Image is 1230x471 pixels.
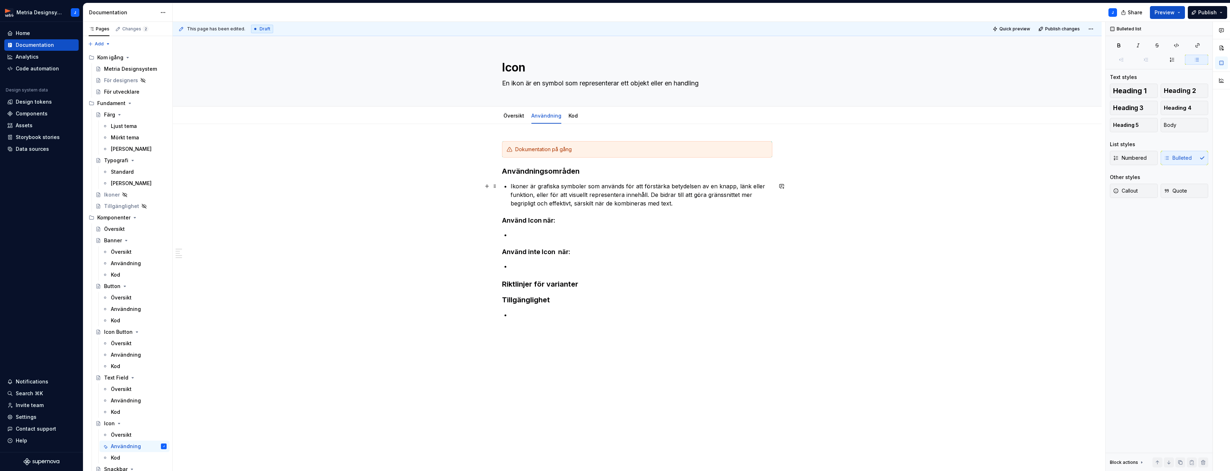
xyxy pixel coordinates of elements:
[1110,151,1158,165] button: Numbered
[16,134,60,141] div: Storybook stories
[6,87,48,93] div: Design system data
[503,113,524,119] a: Översikt
[93,235,169,246] a: Banner
[16,437,27,444] div: Help
[16,98,52,105] div: Design tokens
[97,100,126,107] div: Fundament
[4,120,79,131] a: Assets
[99,269,169,281] a: Kod
[1161,184,1209,198] button: Quote
[104,111,115,118] div: Färg
[502,217,555,224] strong: Använd Icon när:
[104,225,125,233] div: Översikt
[99,406,169,418] a: Kod
[1045,26,1080,32] span: Publish changes
[502,248,570,256] strong: Använd inte Icon när:
[4,388,79,399] button: Search ⌘K
[86,98,169,109] div: Fundament
[4,132,79,143] a: Storybook stories
[16,425,56,432] div: Contact support
[16,413,36,421] div: Settings
[24,458,59,465] a: Supernova Logo
[111,134,139,141] div: Mörkt tema
[1110,174,1140,181] div: Other styles
[99,452,169,463] a: Kod
[104,157,128,164] div: Typografi
[93,86,169,98] a: För utvecklare
[99,120,169,132] a: Ljust tema
[16,53,39,60] div: Analytics
[99,292,169,303] a: Översikt
[111,271,120,278] div: Kod
[1164,87,1196,94] span: Heading 2
[501,78,771,89] textarea: En ikon är en symbol som representerar ett objekt eller en handling
[16,65,59,72] div: Code automation
[111,431,132,438] div: Översikt
[531,113,561,119] a: Användning
[1110,141,1135,148] div: List styles
[86,52,169,63] div: Kom igång
[4,51,79,63] a: Analytics
[104,191,120,198] div: Ikoner
[1155,9,1175,16] span: Preview
[187,26,245,32] span: This page has been edited.
[89,9,157,16] div: Documentation
[1113,104,1143,111] span: Heading 3
[99,429,169,441] a: Översikt
[104,374,128,381] div: Text Field
[99,349,169,361] a: Användning
[104,203,139,210] div: Tillgänglighet
[16,110,48,117] div: Components
[1113,154,1147,162] span: Numbered
[502,166,772,176] h3: Användningsområden
[260,26,270,32] span: Draft
[1110,460,1138,465] div: Block actions
[99,246,169,258] a: Översikt
[4,143,79,155] a: Data sources
[569,113,578,119] a: Kod
[4,28,79,39] a: Home
[566,108,581,123] div: Kod
[1164,104,1191,111] span: Heading 4
[1128,9,1142,16] span: Share
[99,361,169,372] a: Kod
[99,338,169,349] a: Översikt
[111,168,134,175] div: Standard
[1110,118,1158,132] button: Heading 5
[511,182,772,208] p: Ikoner är grafiska symboler som används för att förstärka betydelsen av en knapp, länk eller funk...
[99,383,169,395] a: Översikt
[1150,6,1185,19] button: Preview
[1110,101,1158,115] button: Heading 3
[111,386,132,393] div: Översikt
[74,10,76,15] div: J
[93,281,169,292] a: Button
[16,390,43,397] div: Search ⌘K
[111,294,132,301] div: Översikt
[93,109,169,120] a: Färg
[104,237,122,244] div: Banner
[1110,184,1158,198] button: Callout
[93,200,169,212] a: Tillgänglighet
[99,132,169,143] a: Mörkt tema
[1164,187,1187,194] span: Quote
[111,317,120,324] div: Kod
[4,376,79,387] button: Notifications
[1113,87,1147,94] span: Heading 1
[4,435,79,446] button: Help
[1112,10,1114,15] div: J
[104,77,138,84] div: För designers
[111,351,141,358] div: Användning
[1161,118,1209,132] button: Body
[1161,84,1209,98] button: Heading 2
[501,59,771,76] textarea: Icon
[111,306,141,313] div: Användning
[89,26,109,32] div: Pages
[99,303,169,315] a: Användning
[143,26,148,32] span: 2
[93,155,169,166] a: Typografi
[111,443,141,450] div: Användning
[4,39,79,51] a: Documentation
[16,378,48,385] div: Notifications
[111,397,141,404] div: Användning
[95,41,104,47] span: Add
